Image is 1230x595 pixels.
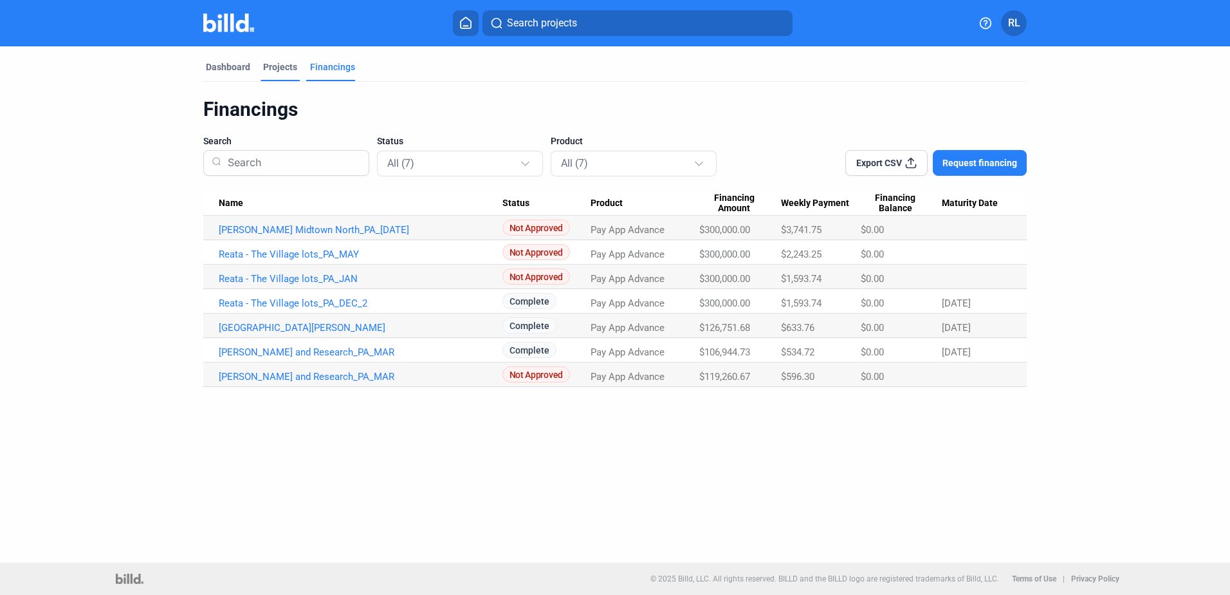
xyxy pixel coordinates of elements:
[551,135,583,147] span: Product
[591,224,665,236] span: Pay App Advance
[591,371,665,382] span: Pay App Advance
[781,198,861,209] div: Weekly Payment
[219,371,502,382] a: [PERSON_NAME] and Research_PA_MAR
[219,322,502,334] a: [GEOGRAPHIC_DATA][PERSON_NAME]
[781,346,814,358] span: $534.72
[502,317,556,334] span: Complete
[861,273,884,285] span: $0.00
[387,157,414,169] mat-select-trigger: All (7)
[699,193,769,214] span: Financing Amount
[591,346,665,358] span: Pay App Advance
[699,322,750,334] span: $126,751.68
[1063,574,1065,583] p: |
[861,193,930,214] span: Financing Balance
[781,273,822,285] span: $1,593.74
[591,297,665,309] span: Pay App Advance
[377,135,403,147] span: Status
[845,150,928,176] button: Export CSV
[942,322,971,334] span: [DATE]
[699,371,750,382] span: $119,260.67
[699,193,780,214] div: Financing Amount
[781,322,814,334] span: $633.76
[942,198,998,209] span: Maturity Date
[933,150,1027,176] button: Request financing
[502,269,570,285] span: Not Approved
[310,61,355,73] div: Financings
[942,297,971,309] span: [DATE]
[699,346,750,358] span: $106,944.73
[1001,10,1027,36] button: RL
[699,224,750,236] span: $300,000.00
[856,156,902,169] span: Export CSV
[861,224,884,236] span: $0.00
[1071,574,1119,583] b: Privacy Policy
[781,371,814,382] span: $596.30
[942,198,1011,209] div: Maturity Date
[219,224,502,236] a: [PERSON_NAME] Midtown North_PA_[DATE]
[507,15,577,31] span: Search projects
[219,198,502,209] div: Name
[861,346,884,358] span: $0.00
[502,220,570,236] span: Not Approved
[591,198,623,209] span: Product
[591,249,665,260] span: Pay App Advance
[263,61,297,73] div: Projects
[699,273,750,285] span: $300,000.00
[502,366,570,382] span: Not Approved
[219,198,243,209] span: Name
[781,224,822,236] span: $3,741.75
[223,146,361,180] input: Search
[203,97,1027,122] div: Financings
[116,574,143,584] img: logo
[1012,574,1056,583] b: Terms of Use
[561,157,588,169] mat-select-trigger: All (7)
[942,346,971,358] span: [DATE]
[1008,15,1020,31] span: RL
[591,198,699,209] div: Product
[781,198,849,209] span: Weekly Payment
[699,297,750,309] span: $300,000.00
[482,10,793,36] button: Search projects
[219,346,502,358] a: [PERSON_NAME] and Research_PA_MAR
[502,342,556,358] span: Complete
[591,322,665,334] span: Pay App Advance
[219,249,502,260] a: Reata - The Village lots_PA_MAY
[861,249,884,260] span: $0.00
[502,198,591,209] div: Status
[861,371,884,382] span: $0.00
[219,273,502,285] a: Reata - The Village lots_PA_JAN
[203,135,232,147] span: Search
[591,273,665,285] span: Pay App Advance
[699,249,750,260] span: $300,000.00
[781,249,822,260] span: $2,243.25
[502,293,556,309] span: Complete
[219,297,502,309] a: Reata - The Village lots_PA_DEC_2
[650,574,999,583] p: © 2025 Billd, LLC. All rights reserved. BILLD and the BILLD logo are registered trademarks of Bil...
[942,156,1017,169] span: Request financing
[502,198,529,209] span: Status
[502,244,570,260] span: Not Approved
[861,193,942,214] div: Financing Balance
[861,322,884,334] span: $0.00
[781,297,822,309] span: $1,593.74
[861,297,884,309] span: $0.00
[203,14,254,32] img: Billd Company Logo
[206,61,250,73] div: Dashboard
